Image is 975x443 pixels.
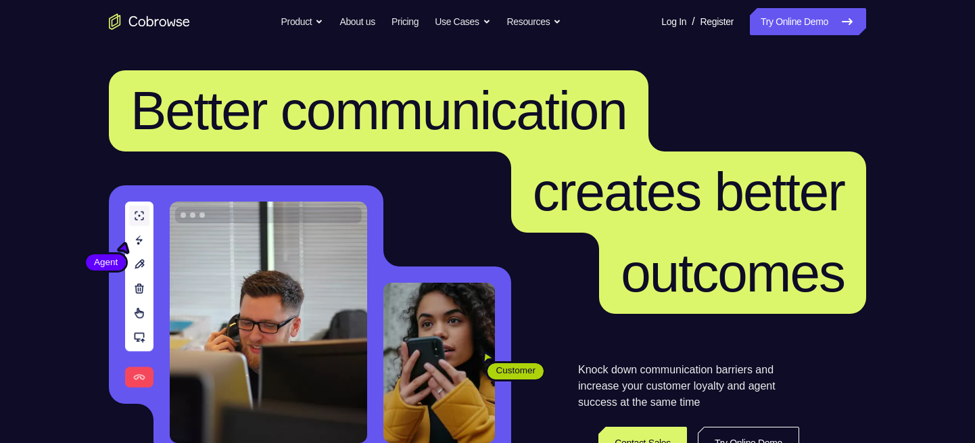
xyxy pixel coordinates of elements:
span: creates better [533,162,845,222]
img: A customer holding their phone [383,283,495,443]
button: Product [281,8,324,35]
a: Pricing [391,8,419,35]
a: Log In [661,8,686,35]
span: outcomes [621,243,845,303]
img: A customer support agent talking on the phone [170,202,367,443]
a: About us [339,8,375,35]
span: / [692,14,694,30]
p: Knock down communication barriers and increase your customer loyalty and agent success at the sam... [578,362,799,411]
a: Try Online Demo [750,8,866,35]
a: Register [700,8,734,35]
span: Better communication [130,80,627,141]
button: Resources [507,8,562,35]
a: Go to the home page [109,14,190,30]
button: Use Cases [435,8,490,35]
